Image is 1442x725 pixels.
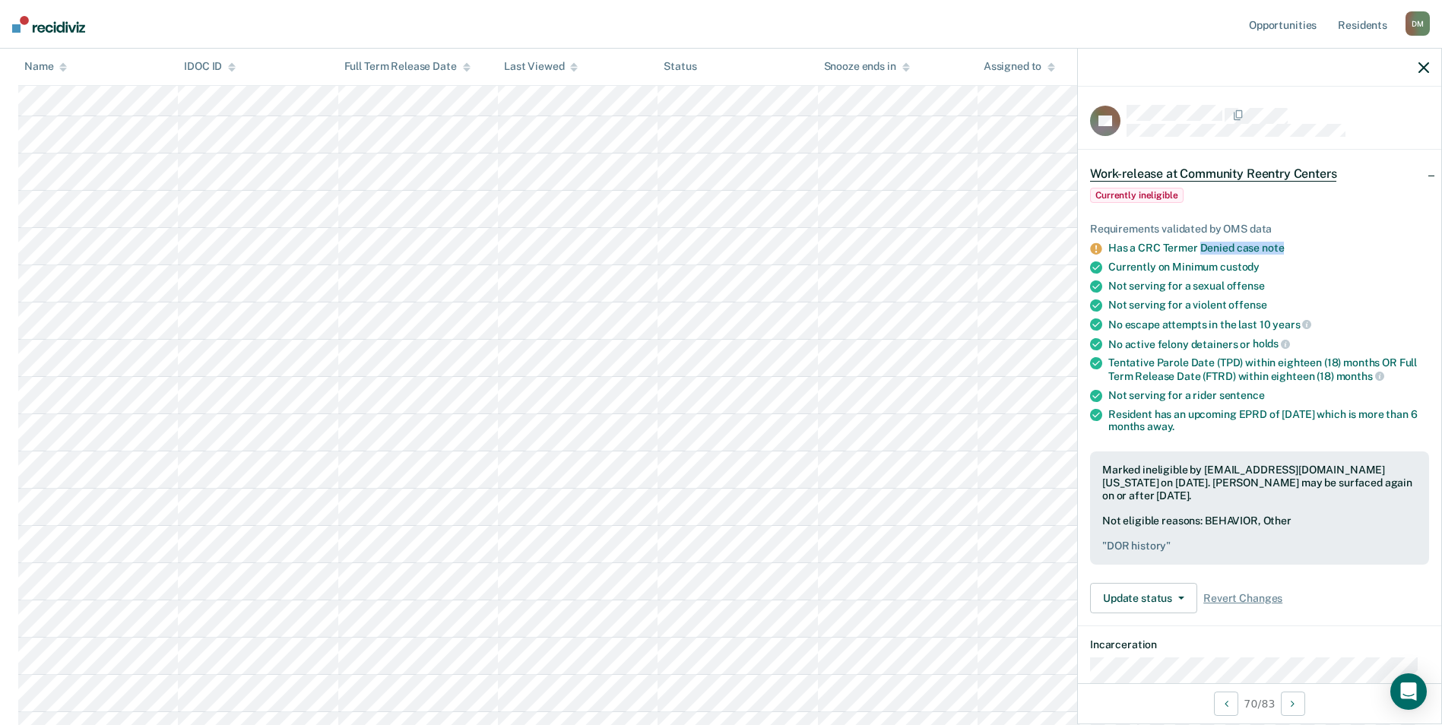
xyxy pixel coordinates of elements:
span: away. [1147,420,1174,432]
span: sentence [1219,389,1265,401]
img: Recidiviz [12,16,85,33]
button: Update status [1090,583,1197,613]
div: IDOC ID [184,61,236,74]
button: Next Opportunity [1281,692,1305,716]
div: Status [664,61,696,74]
div: Snooze ends in [824,61,910,74]
div: Last Viewed [504,61,578,74]
span: custody [1220,261,1260,273]
div: Marked ineligible by [EMAIL_ADDRESS][DOMAIN_NAME][US_STATE] on [DATE]. [PERSON_NAME] may be surfa... [1102,464,1417,502]
span: offense [1228,299,1266,311]
div: Not serving for a violent [1108,299,1429,312]
span: Currently ineligible [1090,188,1184,203]
div: Requirements validated by OMS data [1090,223,1429,236]
button: Previous Opportunity [1214,692,1238,716]
div: Not eligible reasons: BEHAVIOR, Other [1102,514,1417,552]
div: D M [1406,11,1430,36]
div: Not serving for a sexual [1108,280,1429,293]
div: No active felony detainers or [1108,337,1429,351]
div: Full Term Release Date [344,61,471,74]
span: holds [1253,337,1290,350]
span: years [1272,318,1311,331]
div: Assigned to [984,61,1055,74]
div: Has a CRC Termer Denied case note [1108,242,1429,255]
span: offense [1227,280,1265,292]
div: Name [24,61,67,74]
span: Revert Changes [1203,592,1282,605]
div: 70 / 83 [1078,683,1441,723]
div: Open Intercom Messenger [1390,673,1427,710]
div: No escape attempts in the last 10 [1108,318,1429,331]
div: Tentative Parole Date (TPD) within eighteen (18) months OR Full Term Release Date (FTRD) within e... [1108,356,1429,382]
span: months [1336,370,1384,382]
div: Not serving for a rider [1108,389,1429,402]
div: Work-release at Community Reentry CentersCurrently ineligible [1078,150,1441,217]
div: Resident has an upcoming EPRD of [DATE] which is more than 6 months [1108,408,1429,434]
span: Work-release at Community Reentry Centers [1090,166,1336,182]
div: Currently on Minimum [1108,261,1429,274]
dt: Incarceration [1090,638,1429,651]
pre: " DOR history " [1102,540,1417,552]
